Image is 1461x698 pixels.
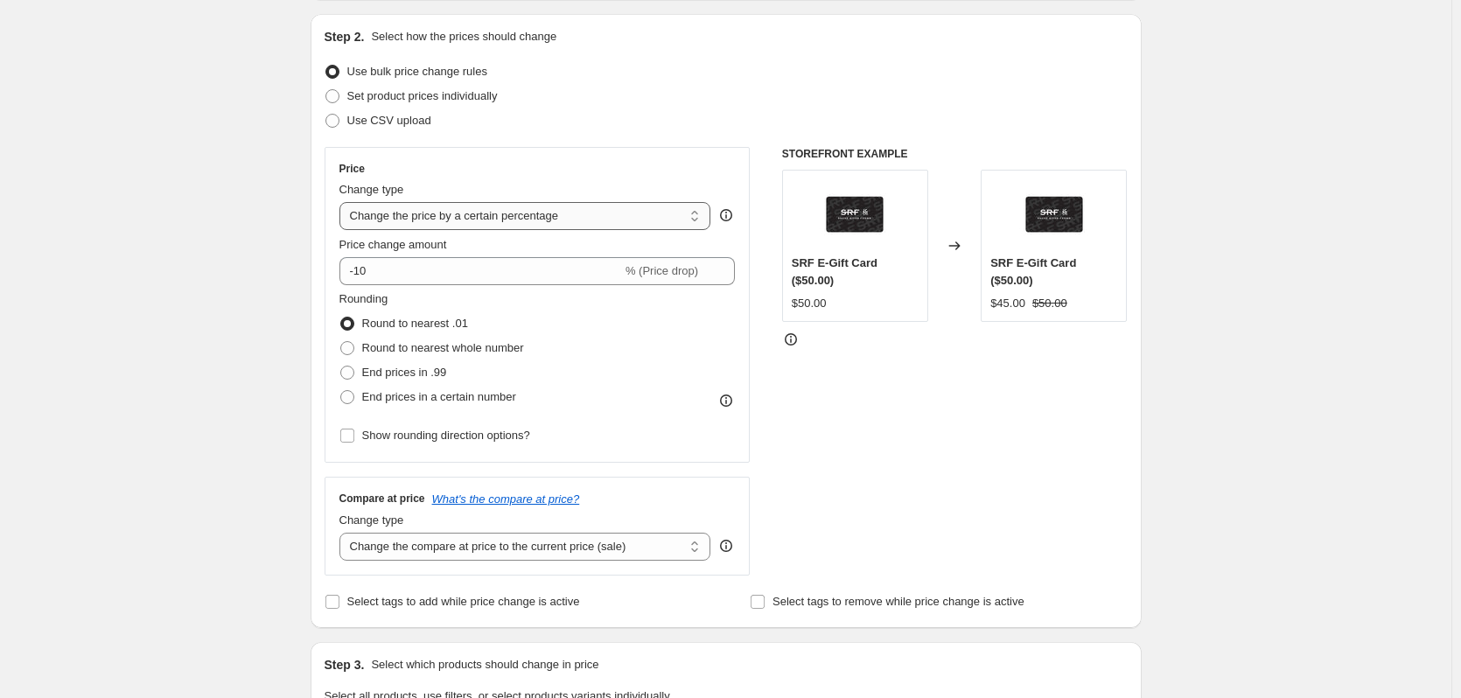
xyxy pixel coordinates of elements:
[626,264,698,277] span: % (Price drop)
[347,114,431,127] span: Use CSV upload
[339,257,622,285] input: -15
[339,292,388,305] span: Rounding
[362,366,447,379] span: End prices in .99
[325,28,365,45] h2: Step 2.
[347,89,498,102] span: Set product prices individually
[990,295,1025,312] div: $45.00
[820,179,890,249] img: srf-gift-card-padding_80x.jpg
[772,595,1024,608] span: Select tags to remove while price change is active
[339,513,404,527] span: Change type
[347,65,487,78] span: Use bulk price change rules
[717,537,735,555] div: help
[325,656,365,674] h2: Step 3.
[362,429,530,442] span: Show rounding direction options?
[792,295,827,312] div: $50.00
[339,183,404,196] span: Change type
[717,206,735,224] div: help
[782,147,1128,161] h6: STOREFRONT EXAMPLE
[362,390,516,403] span: End prices in a certain number
[1019,179,1089,249] img: srf-gift-card-padding_80x.jpg
[362,341,524,354] span: Round to nearest whole number
[347,595,580,608] span: Select tags to add while price change is active
[371,656,598,674] p: Select which products should change in price
[339,162,365,176] h3: Price
[362,317,468,330] span: Round to nearest .01
[1032,295,1067,312] strike: $50.00
[432,492,580,506] button: What's the compare at price?
[990,256,1076,287] span: SRF E-Gift Card ($50.00)
[371,28,556,45] p: Select how the prices should change
[339,238,447,251] span: Price change amount
[792,256,877,287] span: SRF E-Gift Card ($50.00)
[339,492,425,506] h3: Compare at price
